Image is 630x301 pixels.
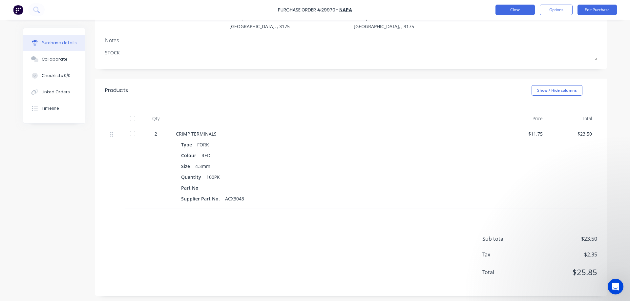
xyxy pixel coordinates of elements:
div: RED [201,151,210,160]
button: Timeline [23,100,85,117]
div: Type [181,140,197,149]
div: Close [113,10,125,22]
div: Colour [181,151,201,160]
div: Total [548,112,597,125]
a: NAPA [339,7,352,13]
button: Collaborate [23,51,85,67]
div: $11.75 [504,130,543,137]
div: Part No [181,183,204,193]
div: Timeline [42,105,59,111]
img: logo [13,12,52,22]
span: Help [110,221,120,225]
div: ACX3043 [225,194,244,203]
div: Collaborate [42,56,68,62]
div: Ask a question [13,83,110,90]
div: AI Agent and team can help [13,90,110,97]
img: Factory [13,5,23,15]
div: Purchase Order #29970 - [278,7,339,13]
div: Qty [141,112,171,125]
button: Share it with us [13,121,118,134]
button: Checklists 0/0 [23,67,85,84]
div: 2 [146,130,165,137]
div: Quantity [181,172,206,182]
p: How can we help? [13,58,118,69]
button: Close [495,5,535,15]
div: Factory Weekly Updates - [DATE] [13,159,106,165]
span: Tax [482,251,532,258]
textarea: FORK CRIMP TERMINALS [478,14,560,29]
div: Products [105,86,128,94]
button: Purchase details [23,35,85,51]
div: Size [181,161,195,171]
div: [GEOGRAPHIC_DATA], , 3175 [229,23,290,30]
div: $23.50 [553,130,592,137]
div: Price [499,112,548,125]
button: Help [98,204,131,231]
div: Supplier Part No. [181,194,225,203]
h2: Factory Feature Walkthroughs [13,188,118,195]
button: Edit Purchase [577,5,617,15]
div: Ask a questionAI Agent and team can help [7,77,125,102]
span: $25.85 [532,266,597,278]
div: Improvement [48,147,83,155]
div: 4.3mm [195,161,210,171]
h2: Have an idea or feature request? [13,111,118,118]
span: News [76,221,88,225]
div: Linked Orders [42,89,70,95]
span: Total [482,268,532,276]
div: Hey, Factory pro there👋 [13,167,106,174]
button: News [66,204,98,231]
button: Linked Orders [23,84,85,100]
div: 100PK [206,172,220,182]
button: Options [540,5,573,15]
p: Hi [PERSON_NAME] [13,47,118,58]
div: CRIMP TERMINALS [176,130,493,137]
div: [GEOGRAPHIC_DATA], , 3175 [354,23,414,30]
div: New featureImprovementFactory Weekly Updates - [DATE]Hey, Factory pro there👋 [7,142,125,179]
div: Notes [105,36,597,44]
div: Checklists 0/0 [42,73,71,79]
button: Messages [33,204,66,231]
iframe: Intercom live chat [608,279,623,294]
div: New feature [13,147,46,155]
textarea: STOCK [105,46,597,61]
span: Home [9,221,24,225]
span: Sub total [482,235,532,243]
span: Messages [38,221,61,225]
div: Purchase details [42,40,77,46]
div: FORK [197,140,209,149]
span: $2.35 [532,251,597,258]
button: Show / Hide columns [532,85,582,96]
span: $23.50 [532,235,597,243]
